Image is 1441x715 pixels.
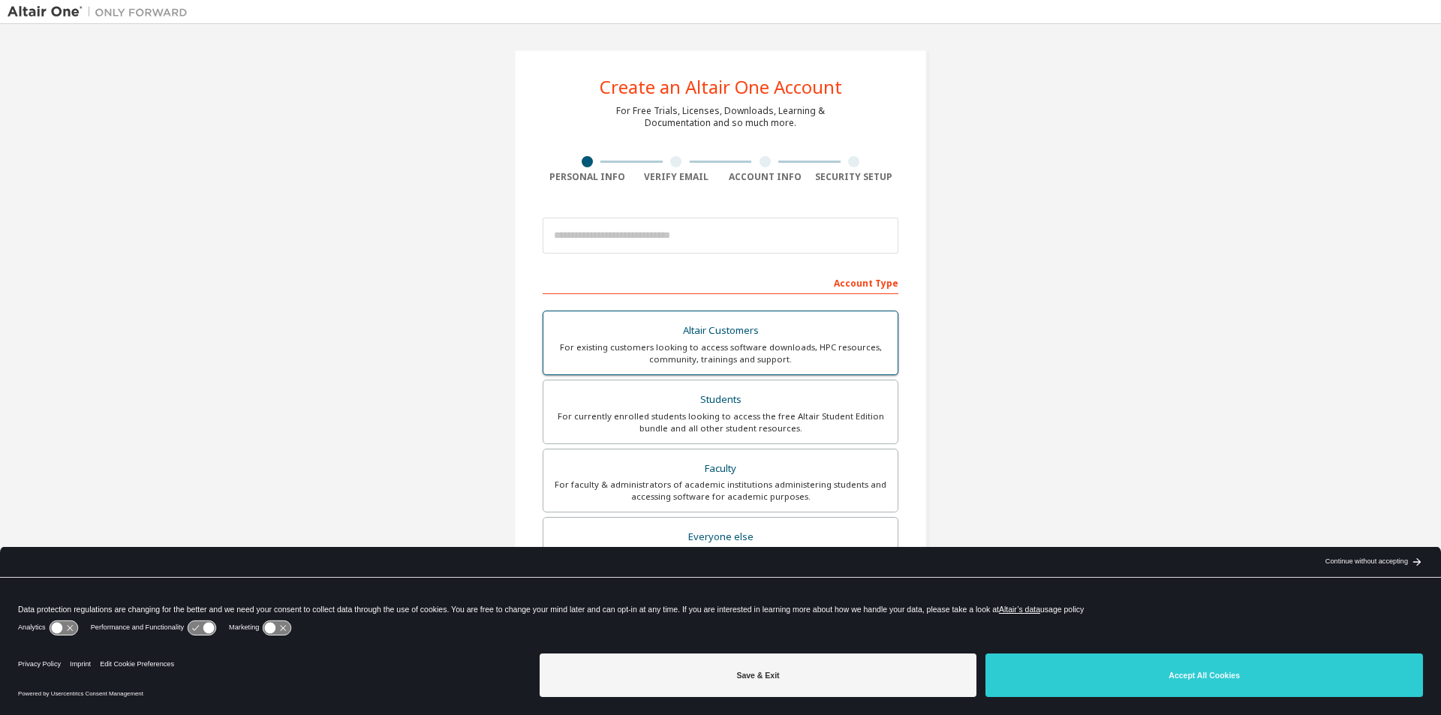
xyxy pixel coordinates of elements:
[8,5,195,20] img: Altair One
[552,410,889,434] div: For currently enrolled students looking to access the free Altair Student Edition bundle and all ...
[600,78,842,96] div: Create an Altair One Account
[720,171,810,183] div: Account Info
[552,320,889,341] div: Altair Customers
[616,105,825,129] div: For Free Trials, Licenses, Downloads, Learning & Documentation and so much more.
[552,389,889,410] div: Students
[543,270,898,294] div: Account Type
[552,479,889,503] div: For faculty & administrators of academic institutions administering students and accessing softwa...
[543,171,632,183] div: Personal Info
[552,527,889,548] div: Everyone else
[552,341,889,365] div: For existing customers looking to access software downloads, HPC resources, community, trainings ...
[632,171,721,183] div: Verify Email
[810,171,899,183] div: Security Setup
[552,458,889,479] div: Faculty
